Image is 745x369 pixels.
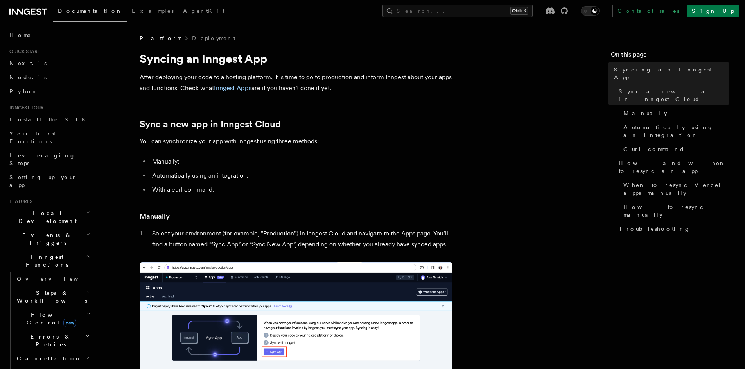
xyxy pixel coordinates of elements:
a: Next.js [6,56,92,70]
a: Documentation [53,2,127,22]
button: Inngest Functions [6,250,92,272]
span: How to resync manually [623,203,729,219]
span: Flow Control [14,311,86,326]
button: Cancellation [14,351,92,365]
span: Curl command [623,145,685,153]
a: Manually [140,211,170,222]
span: Cancellation [14,355,81,362]
li: Automatically using an integration; [150,170,452,181]
span: Platform [140,34,181,42]
span: Events & Triggers [6,231,85,247]
span: Automatically using an integration [623,123,729,139]
button: Flow Controlnew [14,308,92,330]
a: Syncing an Inngest App [611,62,729,84]
span: Home [9,31,31,39]
a: Deployment [192,34,235,42]
a: How to resync manually [620,200,729,222]
span: AgentKit [183,8,224,14]
a: Automatically using an integration [620,120,729,142]
h4: On this page [611,50,729,62]
span: Troubleshooting [619,225,690,233]
a: Sign Up [687,5,739,17]
span: Sync a new app in Inngest Cloud [619,87,729,103]
a: Python [6,84,92,98]
button: Toggle dark mode [581,6,600,16]
span: Node.js [9,74,47,80]
span: Next.js [9,60,47,66]
span: How and when to resync an app [619,159,729,175]
a: Install the SDK [6,112,92,127]
span: Inngest tour [6,105,44,111]
li: Manually; [150,156,452,167]
span: Quick start [6,48,40,55]
a: Setting up your app [6,170,92,192]
a: Sync a new app in Inngest Cloud [140,119,281,130]
a: Troubleshooting [616,222,729,236]
a: Inngest Apps [214,84,251,92]
button: Local Development [6,206,92,228]
a: Manually [620,106,729,120]
span: Leveraging Steps [9,152,75,166]
span: Overview [17,276,97,282]
span: Syncing an Inngest App [614,66,729,81]
li: With a curl command. [150,184,452,195]
span: Documentation [58,8,122,14]
span: Setting up your app [9,174,77,188]
span: When to resync Vercel apps manually [623,181,729,197]
a: Curl command [620,142,729,156]
a: Sync a new app in Inngest Cloud [616,84,729,106]
li: Select your environment (for example, "Production") in Inngest Cloud and navigate to the Apps pag... [150,228,452,250]
a: How and when to resync an app [616,156,729,178]
span: Manually [623,109,667,117]
a: Contact sales [612,5,684,17]
button: Events & Triggers [6,228,92,250]
p: After deploying your code to a hosting platform, it is time to go to production and inform Innges... [140,72,452,94]
span: Steps & Workflows [14,289,87,305]
a: When to resync Vercel apps manually [620,178,729,200]
span: Python [9,88,38,94]
button: Errors & Retries [14,330,92,351]
span: Inngest Functions [6,253,84,269]
a: Your first Functions [6,127,92,148]
span: Your first Functions [9,130,56,144]
a: Examples [127,2,178,21]
button: Search...Ctrl+K [382,5,533,17]
span: new [63,319,76,327]
kbd: Ctrl+K [510,7,528,15]
span: Install the SDK [9,116,90,123]
a: AgentKit [178,2,229,21]
span: Examples [132,8,174,14]
a: Node.js [6,70,92,84]
span: Local Development [6,209,85,225]
span: Errors & Retries [14,333,85,348]
span: Features [6,198,32,205]
h1: Syncing an Inngest App [140,52,452,66]
button: Steps & Workflows [14,286,92,308]
a: Leveraging Steps [6,148,92,170]
a: Overview [14,272,92,286]
a: Home [6,28,92,42]
p: You can synchronize your app with Inngest using three methods: [140,136,452,147]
